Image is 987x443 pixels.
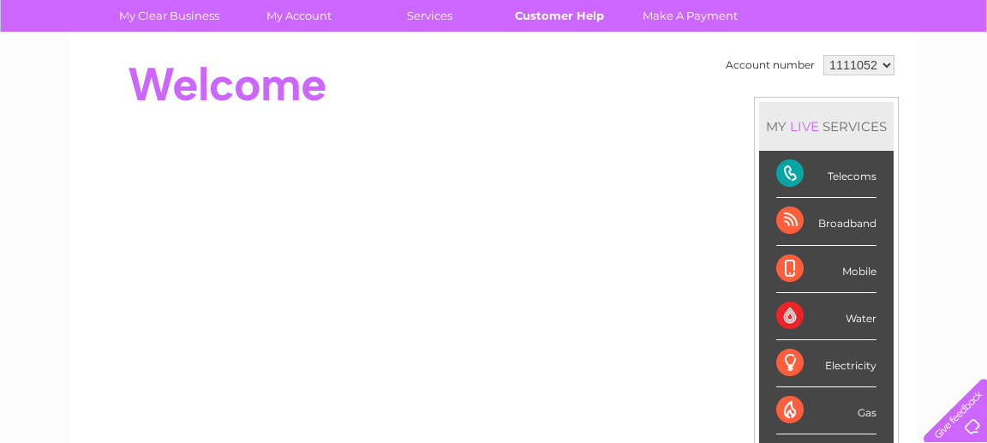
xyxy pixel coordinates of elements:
div: Mobile [776,246,876,293]
td: Account number [721,51,819,80]
div: Water [776,293,876,340]
div: Broadband [776,198,876,245]
a: 0333 014 3131 [664,9,782,30]
a: Telecoms [776,73,828,86]
div: LIVE [787,118,822,135]
div: Electricity [776,340,876,387]
a: Energy [728,73,766,86]
a: Blog [838,73,863,86]
a: Water [685,73,718,86]
img: logo.png [34,45,122,97]
div: Clear Business is a trading name of Verastar Limited (registered in [GEOGRAPHIC_DATA] No. 3667643... [90,9,900,83]
div: Gas [776,387,876,434]
a: Contact [873,73,915,86]
div: MY SERVICES [759,102,894,151]
a: Log out [930,73,971,86]
div: Telecoms [776,151,876,198]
